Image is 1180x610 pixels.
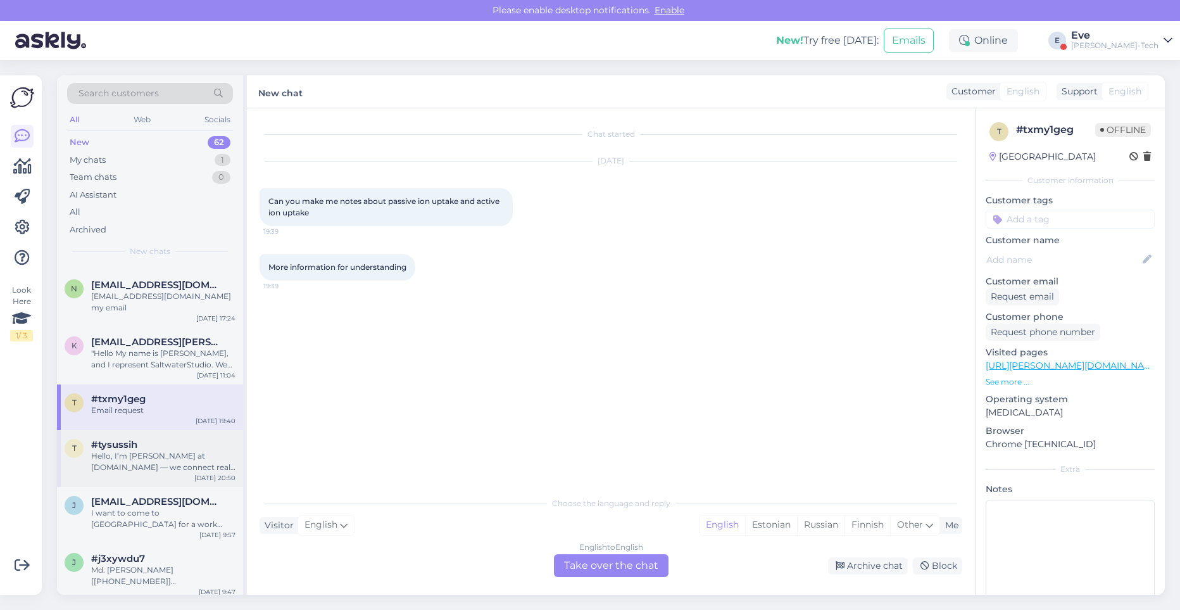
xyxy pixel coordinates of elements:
p: Customer email [986,275,1155,288]
span: Offline [1095,123,1151,137]
p: Customer tags [986,194,1155,207]
span: English [1007,85,1039,98]
div: Choose the language and reply [260,498,962,509]
p: Browser [986,424,1155,438]
p: Visited pages [986,346,1155,359]
b: New! [776,34,803,46]
div: All [67,111,82,128]
div: Customer [946,85,996,98]
div: Russian [797,516,844,535]
div: Chat started [260,129,962,140]
div: Finnish [844,516,890,535]
div: Visitor [260,519,294,532]
div: Team chats [70,171,116,184]
div: Socials [202,111,233,128]
span: k [72,341,77,350]
span: nayeem4458@gmail.com [91,279,223,291]
span: More information for understanding [268,262,406,272]
p: Operating system [986,393,1155,406]
div: Web [131,111,153,128]
div: Online [949,29,1018,52]
div: E [1048,32,1066,49]
label: New chat [258,83,303,100]
span: Search customers [78,87,159,100]
div: 1 [215,154,230,167]
div: [DATE] 20:50 [194,473,235,483]
div: My chats [70,154,106,167]
div: [DATE] 11:04 [197,371,235,380]
span: 19:39 [263,227,311,236]
div: English [700,516,745,535]
button: Emails [884,29,934,53]
div: [DATE] 9:57 [199,530,235,540]
p: [MEDICAL_DATA] [986,406,1155,419]
div: Estonian [745,516,797,535]
div: AI Assistant [70,189,116,201]
span: j [72,557,76,567]
div: Try free [DATE]: [776,33,879,48]
div: Request email [986,288,1059,305]
div: New [70,136,89,149]
div: 62 [208,136,230,149]
div: I want to come to [GEOGRAPHIC_DATA] for a work permit. [91,507,235,530]
div: "Hello My name is [PERSON_NAME], and I represent SaltwaterStudio. We support exhibitors all over ... [91,348,235,371]
a: Eve[PERSON_NAME]-Tech [1071,30,1172,51]
div: Archived [70,224,106,236]
div: Support [1057,85,1098,98]
p: Chrome [TECHNICAL_ID] [986,438,1155,451]
div: Me [940,519,958,532]
span: t [72,398,77,407]
div: Request phone number [986,324,1100,341]
div: Look Here [10,284,33,341]
div: [PERSON_NAME]-Tech [1071,41,1158,51]
span: klaudia.englert@saltwaterin.com [91,336,223,348]
p: Customer phone [986,310,1155,324]
div: Block [913,557,962,575]
input: Add name [986,253,1140,267]
div: Eve [1071,30,1158,41]
span: j [72,500,76,510]
span: 19:39 [263,281,311,291]
div: # txmy1geg [1016,122,1095,137]
div: Hello, I’m [PERSON_NAME] at [DOMAIN_NAME] — we connect real buyers with Amazon sellers for safe, ... [91,450,235,473]
p: See more ... [986,376,1155,388]
div: [EMAIL_ADDRESS][DOMAIN_NAME] my email [91,291,235,314]
div: Email request [91,405,235,416]
div: [GEOGRAPHIC_DATA] [989,150,1096,163]
span: t [72,443,77,453]
span: jwlbarai@gmail.com [91,496,223,507]
div: Archive chat [828,557,908,575]
span: #j3xywdu7 [91,553,145,564]
div: Extra [986,464,1155,475]
span: Can you make me notes about passive ion uptake and active ion uptake [268,196,501,217]
div: [DATE] 17:24 [196,314,235,323]
div: Md. [PERSON_NAME] [[PHONE_NUMBER]] [[EMAIL_ADDRESS][DOMAIN_NAME]] Dear Sir/Madam, My name is [PER... [91,564,235,587]
div: [DATE] 19:40 [196,416,235,426]
div: 1 / 3 [10,330,33,341]
div: English to English [579,542,643,553]
span: #txmy1geg [91,393,146,405]
input: Add a tag [986,210,1155,229]
span: #tysussih [91,439,137,450]
span: Other [897,519,923,530]
span: t [997,127,1001,136]
div: [DATE] [260,155,962,167]
img: Askly Logo [10,86,34,110]
p: Notes [986,483,1155,496]
div: Take over the chat [554,554,668,577]
span: English [304,518,337,532]
span: Enable [651,4,688,16]
span: English [1108,85,1141,98]
div: All [70,206,80,219]
span: New chats [130,246,170,257]
span: n [71,284,77,293]
div: 0 [212,171,230,184]
div: [DATE] 9:47 [199,587,235,597]
div: Customer information [986,175,1155,186]
a: [URL][PERSON_NAME][DOMAIN_NAME] [986,360,1160,371]
p: Customer name [986,234,1155,247]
